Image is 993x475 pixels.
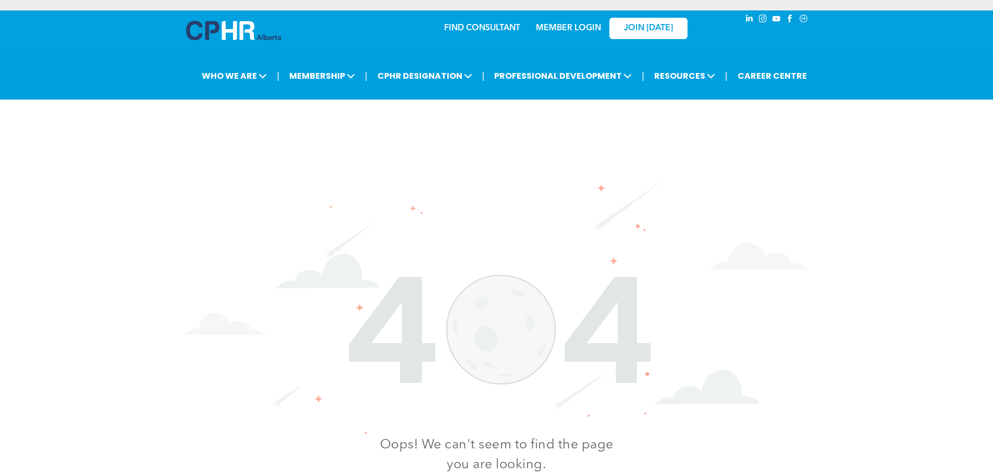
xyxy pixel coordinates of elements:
span: MEMBERSHIP [286,66,358,86]
a: JOIN [DATE] [609,18,688,39]
img: The number 404 is surrounded by clouds and stars on a white background. [184,178,810,434]
span: RESOURCES [651,66,718,86]
li: | [365,65,367,87]
span: WHO WE ARE [199,66,270,86]
span: Oops! We can't seem to find the page you are looking. [380,439,614,471]
a: linkedin [744,13,755,27]
a: instagram [757,13,769,27]
a: FIND CONSULTANT [444,24,520,32]
a: CAREER CENTRE [734,66,810,86]
span: CPHR DESIGNATION [374,66,475,86]
a: Social network [798,13,810,27]
li: | [277,65,279,87]
img: A blue and white logo for cp alberta [186,21,281,40]
li: | [642,65,644,87]
li: | [725,65,728,87]
span: PROFESSIONAL DEVELOPMENT [491,66,635,86]
li: | [482,65,485,87]
a: MEMBER LOGIN [536,24,601,32]
a: facebook [784,13,796,27]
a: youtube [771,13,782,27]
span: JOIN [DATE] [624,23,673,33]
